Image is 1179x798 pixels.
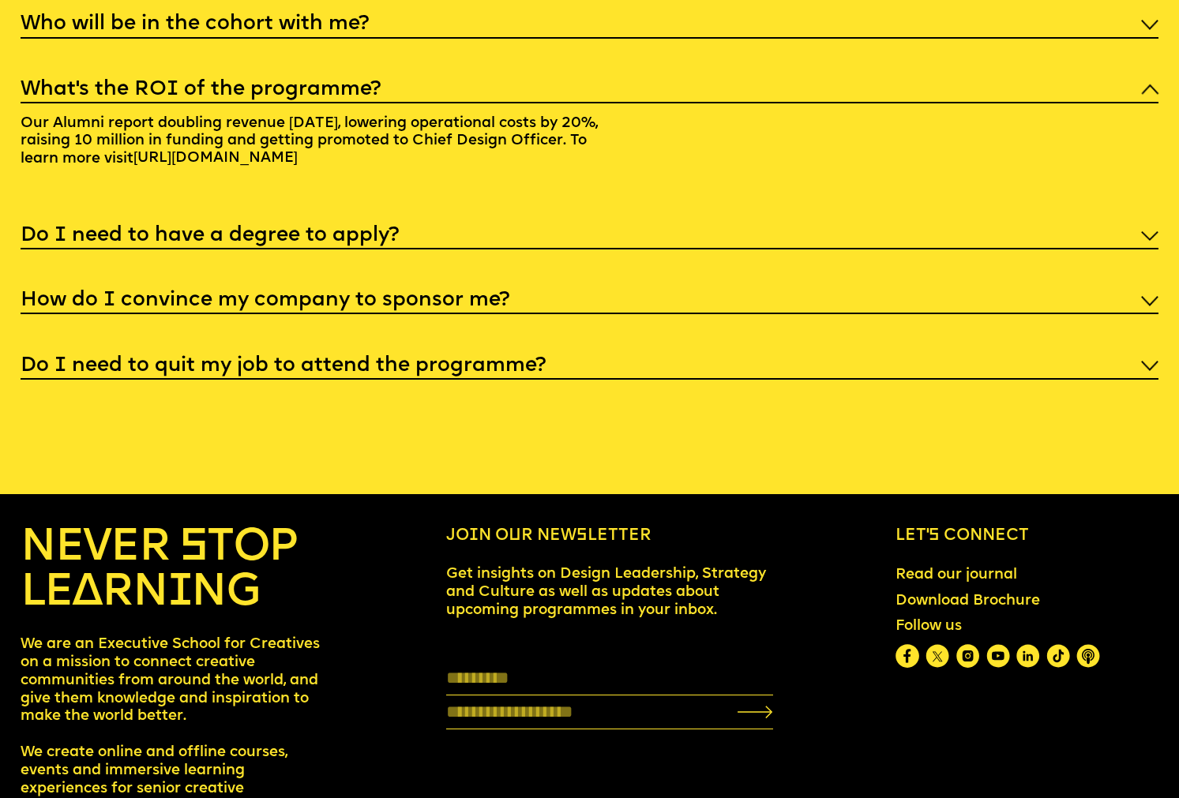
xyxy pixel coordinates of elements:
p: Get insights on Design Leadership, Strategy and Culture as well as updates about upcoming program... [446,566,773,620]
a: [URL][DOMAIN_NAME] [126,143,306,174]
h4: NEVER STOP LEARNING [21,526,324,616]
h5: Who will be in the cohort with me? [21,17,369,32]
h5: Do I need to have a degree to apply? [21,228,399,244]
p: Our Alumni report doubling revenue [DATE], lowering operational costs by 20%, raising 10 million ... [21,103,610,185]
a: Download Brochure [888,584,1049,618]
h5: What’s the ROI of the programme? [21,82,381,98]
h6: Join our newsletter [446,526,773,546]
h6: Let’s connect [896,526,1158,546]
div: Follow us [896,618,1100,635]
h5: Do I need to quit my job to attend the programme? [21,358,546,374]
h5: How do I convince my company to sponsor me? [21,293,509,309]
a: Read our journal [888,559,1026,593]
